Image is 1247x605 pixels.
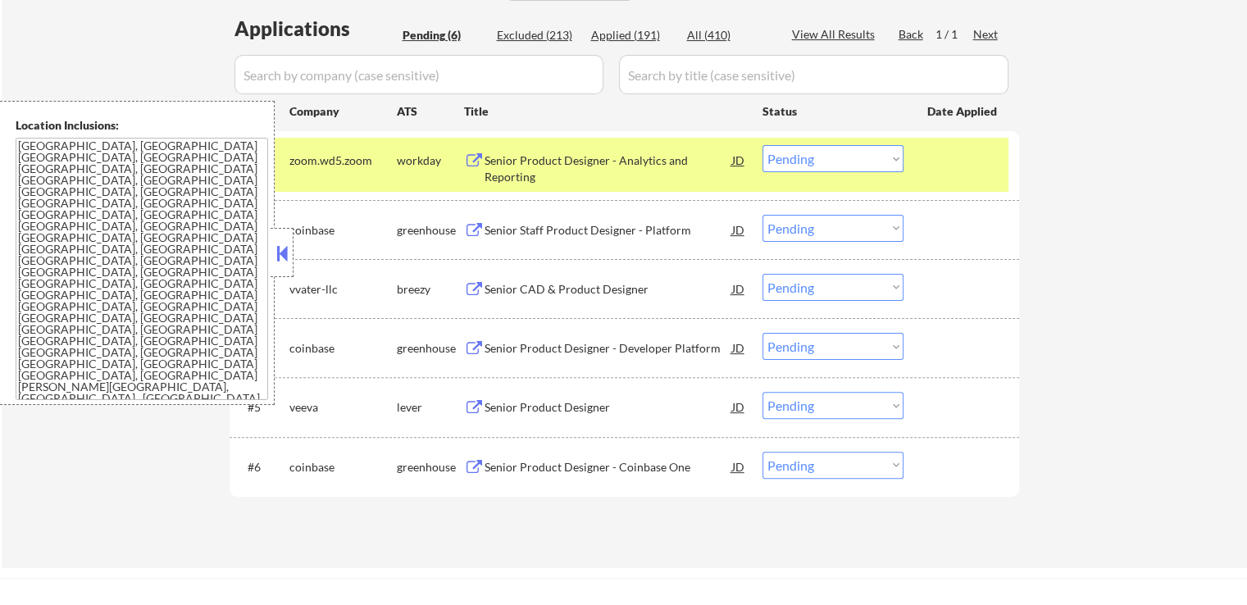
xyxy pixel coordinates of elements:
div: Senior CAD & Product Designer [485,281,732,298]
div: JD [730,274,747,303]
div: Applications [234,19,397,39]
div: lever [397,399,464,416]
div: workday [397,152,464,169]
div: ATS [397,103,464,120]
div: greenhouse [397,459,464,475]
div: coinbase [289,340,397,357]
div: Location Inclusions: [16,117,268,134]
div: zoom.wd5.zoom [289,152,397,169]
div: coinbase [289,222,397,239]
div: 1 / 1 [935,26,973,43]
div: Date Applied [927,103,999,120]
div: JD [730,452,747,481]
input: Search by company (case sensitive) [234,55,603,94]
div: Senior Product Designer [485,399,732,416]
div: JD [730,215,747,244]
div: Status [762,96,903,125]
div: Senior Product Designer - Analytics and Reporting [485,152,732,184]
div: Applied (191) [591,27,673,43]
div: Senior Staff Product Designer - Platform [485,222,732,239]
div: Back [899,26,925,43]
div: Senior Product Designer - Developer Platform [485,340,732,357]
div: JD [730,392,747,421]
div: veeva [289,399,397,416]
div: JD [730,145,747,175]
div: All (410) [687,27,769,43]
div: greenhouse [397,222,464,239]
div: Pending (6) [403,27,485,43]
div: Excluded (213) [497,27,579,43]
div: JD [730,333,747,362]
input: Search by title (case sensitive) [619,55,1008,94]
div: #6 [248,459,276,475]
div: breezy [397,281,464,298]
div: Title [464,103,747,120]
div: View All Results [792,26,880,43]
div: greenhouse [397,340,464,357]
div: Next [973,26,999,43]
div: coinbase [289,459,397,475]
div: vvater-llc [289,281,397,298]
div: #5 [248,399,276,416]
div: Senior Product Designer - Coinbase One [485,459,732,475]
div: Company [289,103,397,120]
